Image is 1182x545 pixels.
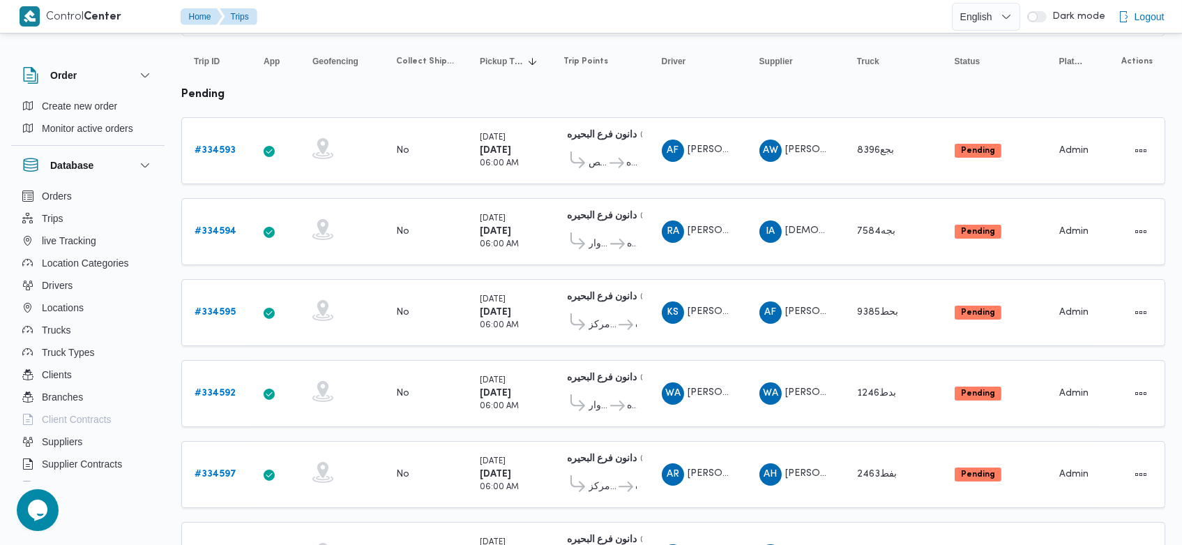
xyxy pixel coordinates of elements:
[857,56,879,67] span: Truck
[181,89,225,100] b: pending
[635,479,636,495] span: دانون فرع البحيره
[396,468,409,481] div: No
[195,223,236,240] a: #334594
[396,387,409,400] div: No
[480,241,519,248] small: 06:00 AM
[955,56,980,67] span: Status
[480,377,506,385] small: [DATE]
[42,322,70,338] span: Trucks
[220,8,257,25] button: Trips
[1130,463,1152,486] button: Actions
[688,307,849,316] span: [PERSON_NAME] [PERSON_NAME]
[857,227,895,236] span: بجه7584
[688,145,849,154] span: [PERSON_NAME] [PERSON_NAME]
[480,389,511,398] b: [DATE]
[474,50,544,73] button: Pickup TimeSorted in descending order
[640,213,678,221] small: 02:02 PM
[17,364,159,386] button: Clients
[764,301,776,324] span: AF
[688,388,767,397] span: [PERSON_NAME]
[857,470,897,479] span: بفط2463
[181,8,222,25] button: Home
[589,398,608,415] span: قسم كفرالدوار
[195,304,236,321] a: #334595
[11,185,165,487] div: Database
[1059,470,1089,479] span: Admin
[17,252,159,274] button: Location Categories
[662,301,684,324] div: Khald Sadiq Abadalihafz Ahmad Aodh
[17,207,159,230] button: Trips
[851,50,935,73] button: Truck
[961,147,995,155] b: Pending
[396,144,409,157] div: No
[1130,221,1152,243] button: Actions
[84,12,122,22] b: Center
[857,146,894,155] span: بجع8396
[480,403,519,410] small: 06:00 AM
[1047,11,1105,22] span: Dark mode
[955,225,1001,239] span: Pending
[50,157,93,174] h3: Database
[949,50,1040,73] button: Status
[195,385,236,402] a: #334592
[589,155,607,172] span: مركز ابوحمص
[195,146,236,155] b: # 334593
[961,470,995,479] b: Pending
[17,453,159,475] button: Supplier Contracts
[11,95,165,145] div: Order
[1130,382,1152,405] button: Actions
[42,344,94,361] span: Truck Types
[688,469,849,478] span: [PERSON_NAME] [PERSON_NAME]
[195,389,236,398] b: # 334592
[857,389,896,398] span: بدط1246
[480,227,511,236] b: [DATE]
[567,211,637,221] b: دانون فرع البحيره
[640,294,678,301] small: 02:02 PM
[42,120,133,137] span: Monitor active orders
[1059,308,1089,317] span: Admin
[17,185,159,207] button: Orders
[759,140,782,162] div: Amaro Whaid Aataiah Jab Allah
[567,535,637,544] b: دانون فرع البحيره
[480,484,519,491] small: 06:00 AM
[759,221,782,243] div: Isalam Aataiah Jab Allah Muhammad
[42,210,63,227] span: Trips
[688,226,767,235] span: [PERSON_NAME]
[42,299,84,316] span: Locations
[665,382,681,405] span: WA
[759,301,782,324] div: Ahmad Faroq Ahmad Jab Allah
[17,297,159,319] button: Locations
[195,308,236,317] b: # 334595
[480,134,506,142] small: [DATE]
[396,56,455,67] span: Collect Shipment Amounts
[1054,50,1089,73] button: Platform
[14,489,59,531] iframe: chat widget
[17,341,159,364] button: Truck Types
[662,463,684,486] div: Abadaljlail Rad Muhammad Abadalsalhain
[480,308,511,317] b: [DATE]
[785,145,865,154] span: [PERSON_NAME]
[42,98,117,114] span: Create new order
[955,387,1001,401] span: Pending
[17,475,159,498] button: Devices
[17,408,159,431] button: Client Contracts
[955,144,1001,158] span: Pending
[1059,389,1089,398] span: Admin
[17,386,159,408] button: Branches
[195,470,236,479] b: # 334597
[17,274,159,297] button: Drivers
[961,308,995,317] b: Pending
[961,227,995,236] b: Pending
[955,468,1001,481] span: Pending
[785,469,971,478] span: [PERSON_NAME] الدين [PERSON_NAME]
[17,319,159,341] button: Trucks
[396,225,409,238] div: No
[589,236,608,253] span: قسم كفرالدوار
[567,454,637,463] b: دانون فرع البحيره
[195,227,236,236] b: # 334594
[42,277,73,294] span: Drivers
[667,221,679,243] span: RA
[22,67,153,84] button: Order
[857,308,898,317] span: بحط9385
[194,56,220,67] span: Trip ID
